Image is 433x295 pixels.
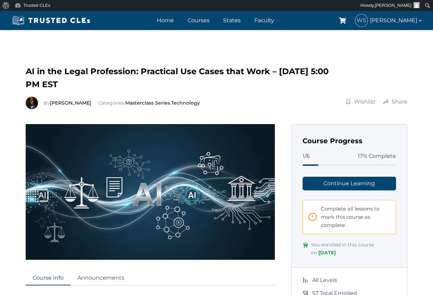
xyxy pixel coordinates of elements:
[312,276,337,285] span: All Levels
[10,15,92,26] img: Trusted CLEs
[186,15,211,25] a: Courses
[370,16,423,25] span: [PERSON_NAME]
[318,250,336,256] span: [DATE]
[171,100,200,106] a: Technology
[355,14,368,27] span: WS
[383,98,408,106] a: Share
[375,3,411,8] span: [PERSON_NAME]
[303,135,396,146] h3: Course Progress
[50,100,91,106] a: [PERSON_NAME]
[26,97,38,109] img: Richard Estevez
[221,15,242,25] a: States
[253,15,276,25] a: Faculty
[303,177,396,190] a: Continue Learning
[125,100,170,106] a: Masterclass Series
[303,152,310,161] span: 1/6
[311,241,396,256] span: You enrolled in this course on
[321,205,391,229] span: Complete all lessons to mark this course as complete
[26,271,71,286] a: Course Info
[26,66,329,89] span: AI in the Legal Profession: Practical Use Cases that Work – [DATE] 5:00 PM EST
[71,271,131,286] a: Announcements
[358,152,396,161] span: 17% Complete
[43,100,93,106] span: By
[26,124,275,260] img: AI-in-the-Legal-Profession.webp
[43,99,200,107] div: Categories: ,
[345,98,376,106] a: Wishlist
[155,15,176,25] a: Home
